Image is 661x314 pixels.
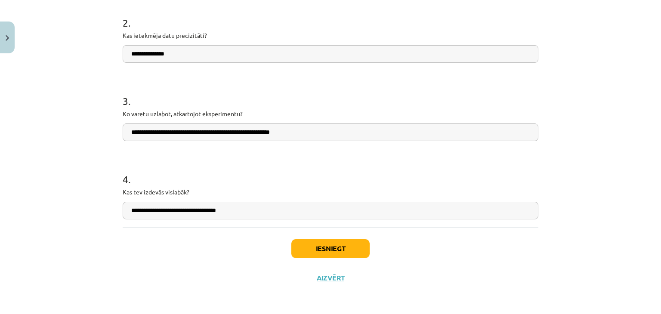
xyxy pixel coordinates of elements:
[123,109,538,118] p: Ko varētu uzlabot, atkārtojot eksperimentu?
[123,158,538,185] h1: 4 .
[123,188,538,197] p: Kas tev izdevās vislabāk?
[291,239,370,258] button: Iesniegt
[123,31,538,40] p: Kas ietekmēja datu precizitāti?
[123,2,538,28] h1: 2 .
[123,80,538,107] h1: 3 .
[314,274,347,282] button: Aizvērt
[6,35,9,41] img: icon-close-lesson-0947bae3869378f0d4975bcd49f059093ad1ed9edebbc8119c70593378902aed.svg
